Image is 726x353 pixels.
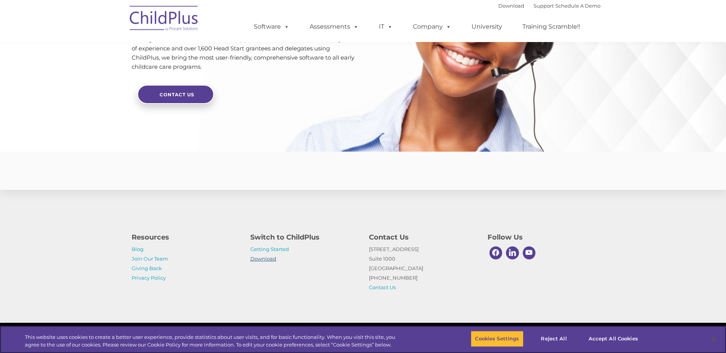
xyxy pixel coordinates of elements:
[246,19,297,34] a: Software
[515,19,588,34] a: Training Scramble!!
[471,331,523,347] button: Cookies Settings
[132,256,168,262] a: Join Our Team
[126,0,202,39] img: ChildPlus by Procare Solutions
[498,3,524,9] a: Download
[369,245,476,292] p: [STREET_ADDRESS] Suite 1000 [GEOGRAPHIC_DATA] [PHONE_NUMBER]
[132,232,239,243] h4: Resources
[488,245,504,261] a: Facebook
[160,92,194,97] span: Contact Us
[371,19,400,34] a: IT
[132,265,162,271] a: Giving Back
[369,284,396,290] a: Contact Us
[250,232,357,243] h4: Switch to ChildPlus
[250,246,289,252] a: Getting Started
[302,19,366,34] a: Assessments
[504,245,521,261] a: Linkedin
[25,334,399,348] div: This website uses cookies to create a better user experience, provide statistics about user visit...
[488,232,595,243] h4: Follow Us
[521,245,538,261] a: Youtube
[498,3,600,9] font: |
[533,3,554,9] a: Support
[132,26,357,71] p: As the most-widely used Head Start and Early Head Start program management software, our software...
[137,85,214,104] a: Contact Us
[530,331,578,347] button: Reject All
[555,3,600,9] a: Schedule A Demo
[132,275,166,281] a: Privacy Policy
[584,331,642,347] button: Accept All Cookies
[250,256,276,262] a: Download
[369,232,476,243] h4: Contact Us
[705,330,722,347] button: Close
[132,246,144,252] a: Blog
[405,19,459,34] a: Company
[464,19,510,34] a: University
